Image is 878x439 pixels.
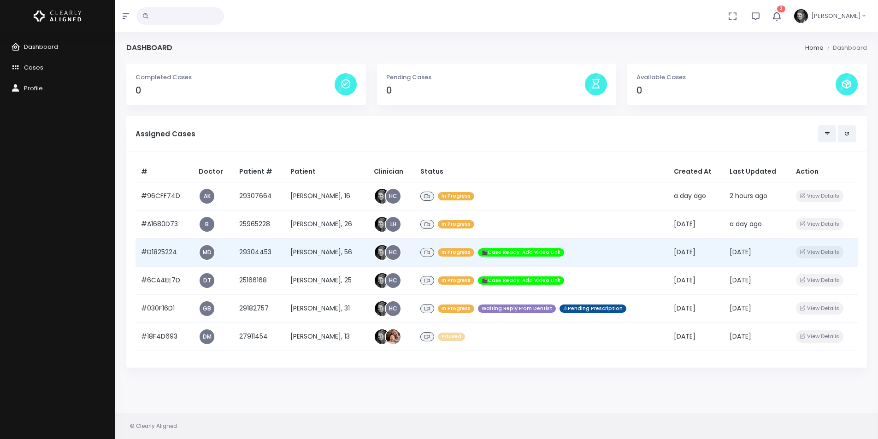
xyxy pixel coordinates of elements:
[724,161,790,182] th: Last Updated
[730,247,751,257] span: [DATE]
[560,304,626,313] span: ⚠Pending Prescription
[796,302,843,315] button: View Details
[200,273,214,288] a: DT
[200,329,214,344] a: DM
[386,189,401,204] a: HC
[636,85,836,96] h4: 0
[805,43,824,53] li: Home
[234,294,284,322] td: 29182757
[674,275,695,285] span: [DATE]
[777,6,785,12] span: 3
[386,217,401,232] a: LH
[234,322,284,351] td: 27911454
[438,304,474,313] span: In Progress
[200,189,214,204] a: AK
[438,333,465,341] span: Paused
[478,248,564,257] span: 🎬Case Ready. Add Video Link
[674,304,695,313] span: [DATE]
[24,42,58,51] span: Dashboard
[730,332,751,341] span: [DATE]
[824,43,867,53] li: Dashboard
[793,8,809,24] img: Header Avatar
[674,219,695,228] span: [DATE]
[386,273,401,288] a: HC
[386,301,401,316] a: HC
[730,191,767,200] span: 2 hours ago
[438,220,474,229] span: In Progress
[285,238,368,266] td: [PERSON_NAME], 56
[730,304,751,313] span: [DATE]
[285,161,368,182] th: Patient
[136,322,193,351] td: #18F4D693
[796,274,843,287] button: View Details
[285,266,368,294] td: [PERSON_NAME], 25
[811,12,861,21] span: [PERSON_NAME]
[136,85,335,96] h4: 0
[234,238,284,266] td: 29304453
[234,161,284,182] th: Patient #
[674,247,695,257] span: [DATE]
[234,182,284,210] td: 29307664
[478,276,564,285] span: 🎬Case Ready. Add Video Link
[796,330,843,343] button: View Details
[24,63,43,72] span: Cases
[200,301,214,316] a: GB
[285,210,368,238] td: [PERSON_NAME], 26
[200,245,214,260] a: MD
[136,161,193,182] th: #
[796,190,843,202] button: View Details
[478,304,556,313] span: Waiting Reply From Dentist
[438,276,474,285] span: In Progress
[386,245,401,260] a: HC
[285,322,368,351] td: [PERSON_NAME], 13
[234,266,284,294] td: 25166168
[438,248,474,257] span: In Progress
[136,266,193,294] td: #6CA4EE7D
[438,192,474,201] span: In Progress
[136,294,193,322] td: #030F16D1
[126,43,172,52] h4: Dashboard
[668,161,725,182] th: Created At
[136,182,193,210] td: #96CFF74D
[796,218,843,230] button: View Details
[386,85,585,96] h4: 0
[790,161,858,182] th: Action
[730,219,762,228] span: a day ago
[34,6,82,26] img: Logo Horizontal
[674,332,695,341] span: [DATE]
[368,161,415,182] th: Clinician
[193,161,234,182] th: Doctor
[200,217,214,232] a: B
[386,73,585,82] p: Pending Cases
[730,275,751,285] span: [DATE]
[24,84,43,93] span: Profile
[136,210,193,238] td: #A1680D73
[796,246,843,258] button: View Details
[136,130,818,138] h5: Assigned Cases
[234,210,284,238] td: 25965228
[415,161,668,182] th: Status
[285,294,368,322] td: [PERSON_NAME], 31
[136,73,335,82] p: Completed Cases
[636,73,836,82] p: Available Cases
[136,238,193,266] td: #D1825224
[674,191,706,200] span: a day ago
[285,182,368,210] td: [PERSON_NAME], 16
